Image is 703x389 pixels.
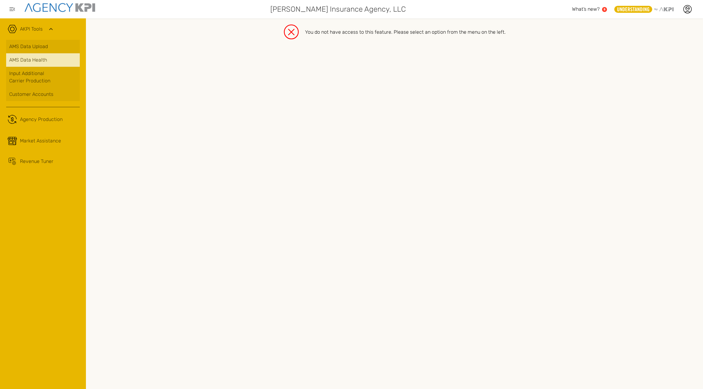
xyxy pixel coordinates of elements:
span: AMS Data Health [9,56,47,64]
a: AKPI Tools [20,25,43,33]
a: Input AdditionalCarrier Production [6,67,80,88]
h2: You do not have access to this feature. Please select an option from the menu on the left. [284,25,506,40]
a: Customer Accounts [6,88,80,101]
img: agencykpi-logo-550x69-2d9e3fa8.png [25,3,95,12]
a: AMS Data Upload [6,40,80,53]
span: Market Assistance [20,137,61,145]
div: Customer Accounts [9,91,77,98]
span: [PERSON_NAME] Insurance Agency, LLC [270,4,406,15]
span: Agency Production [20,116,63,123]
text: 5 [604,8,605,11]
span: Revenue Tuner [20,158,53,165]
a: 5 [602,7,607,12]
a: AMS Data Health [6,53,80,67]
span: What’s new? [572,6,600,12]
